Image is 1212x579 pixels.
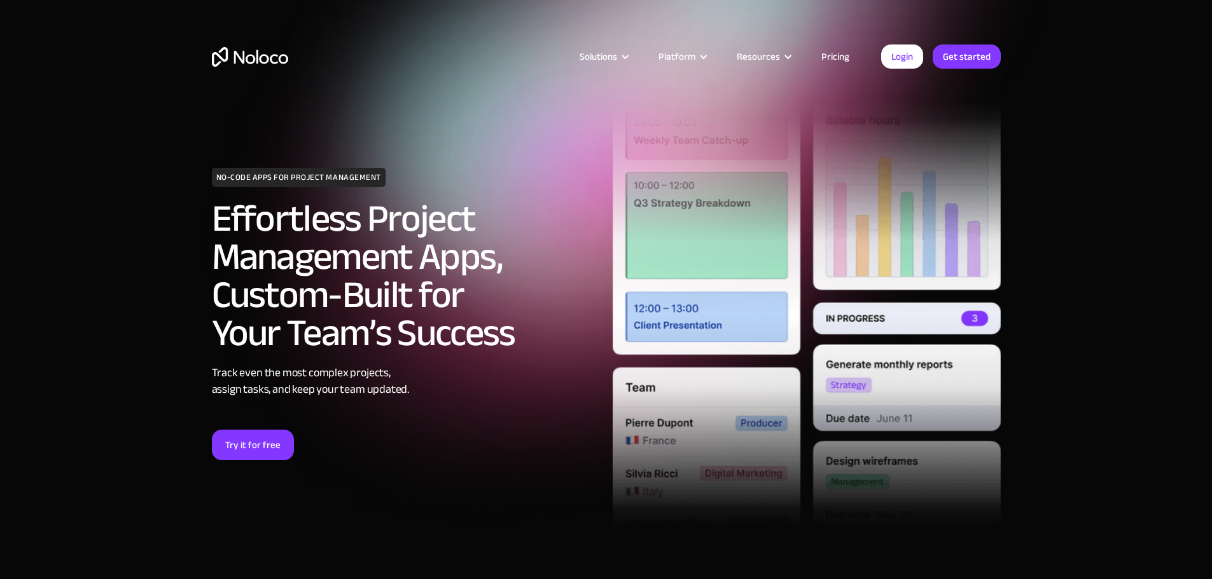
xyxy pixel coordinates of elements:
[933,44,1001,69] a: Get started
[805,48,865,65] a: Pricing
[658,48,695,65] div: Platform
[881,44,923,69] a: Login
[580,48,617,65] div: Solutions
[643,48,721,65] div: Platform
[212,168,386,187] h1: NO-CODE APPS FOR PROJECT MANAGEMENT
[564,48,643,65] div: Solutions
[212,47,288,67] a: home
[212,430,294,460] a: Try it for free
[212,365,600,398] div: Track even the most complex projects, assign tasks, and keep your team updated.
[212,200,600,352] h2: Effortless Project Management Apps, Custom-Built for Your Team’s Success
[737,48,780,65] div: Resources
[721,48,805,65] div: Resources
